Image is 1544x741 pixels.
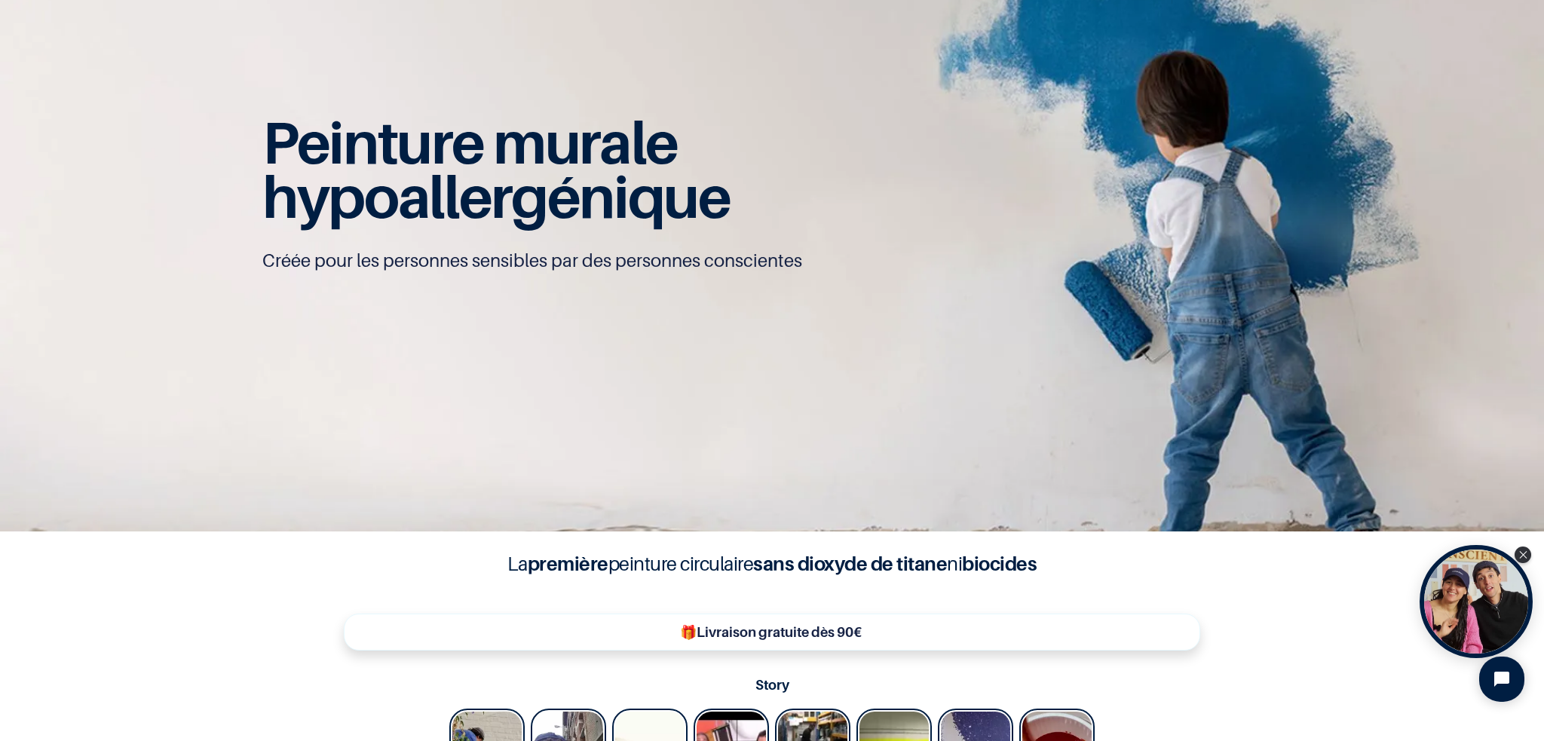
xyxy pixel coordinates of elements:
[1420,545,1533,658] div: Open Tolstoy
[1420,545,1533,658] div: Open Tolstoy widget
[962,552,1037,575] b: biocides
[1420,545,1533,658] div: Tolstoy bubble widget
[680,624,862,640] b: 🎁Livraison gratuite dès 90€
[470,550,1074,578] h4: La peinture circulaire ni
[753,552,947,575] b: sans dioxyde de titane
[262,161,731,231] span: hypoallergénique
[262,107,678,177] span: Peinture murale
[1515,547,1531,563] div: Close Tolstoy widget
[1466,644,1537,715] iframe: Tidio Chat
[528,552,608,575] b: première
[262,249,1282,273] p: Créée pour les personnes sensibles par des personnes conscientes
